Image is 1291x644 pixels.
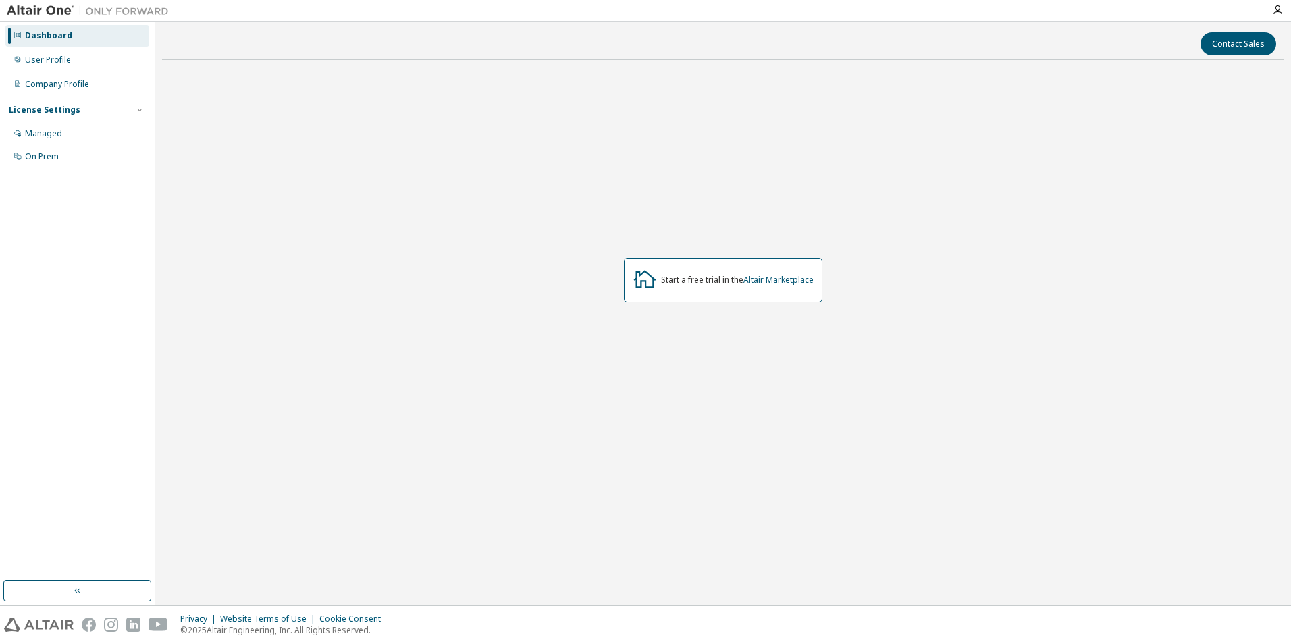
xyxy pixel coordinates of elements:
div: Managed [25,128,62,139]
div: Privacy [180,614,220,624]
div: Start a free trial in the [661,275,814,286]
div: Website Terms of Use [220,614,319,624]
img: instagram.svg [104,618,118,632]
p: © 2025 Altair Engineering, Inc. All Rights Reserved. [180,624,389,636]
div: Dashboard [25,30,72,41]
img: linkedin.svg [126,618,140,632]
img: altair_logo.svg [4,618,74,632]
img: facebook.svg [82,618,96,632]
div: License Settings [9,105,80,115]
img: Altair One [7,4,176,18]
div: Cookie Consent [319,614,389,624]
div: Company Profile [25,79,89,90]
button: Contact Sales [1201,32,1276,55]
img: youtube.svg [149,618,168,632]
a: Altair Marketplace [743,274,814,286]
div: On Prem [25,151,59,162]
div: User Profile [25,55,71,65]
